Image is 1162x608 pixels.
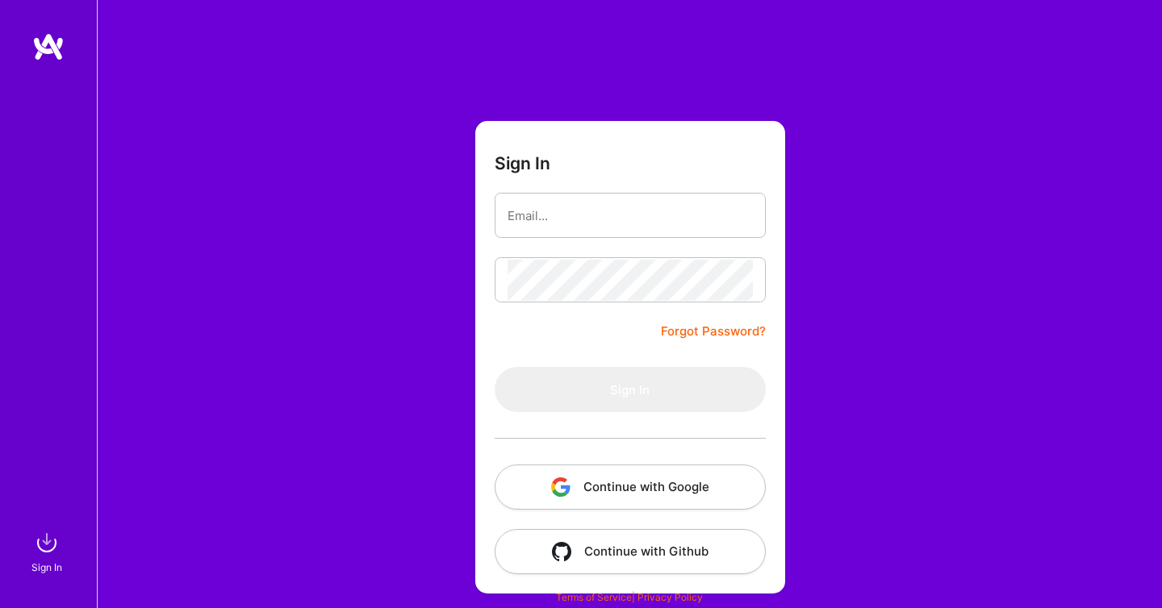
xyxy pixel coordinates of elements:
button: Sign In [495,367,766,412]
img: icon [551,477,571,497]
input: Email... [508,195,753,236]
div: Sign In [31,559,62,576]
button: Continue with Google [495,464,766,510]
a: Privacy Policy [637,591,703,603]
a: Forgot Password? [661,322,766,341]
h3: Sign In [495,153,550,173]
div: © 2025 ATeams Inc., All rights reserved. [97,560,1162,600]
img: sign in [31,527,63,559]
a: Terms of Service [556,591,632,603]
img: logo [32,32,65,61]
span: | [556,591,703,603]
a: sign inSign In [34,527,63,576]
img: icon [552,542,571,561]
button: Continue with Github [495,529,766,574]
